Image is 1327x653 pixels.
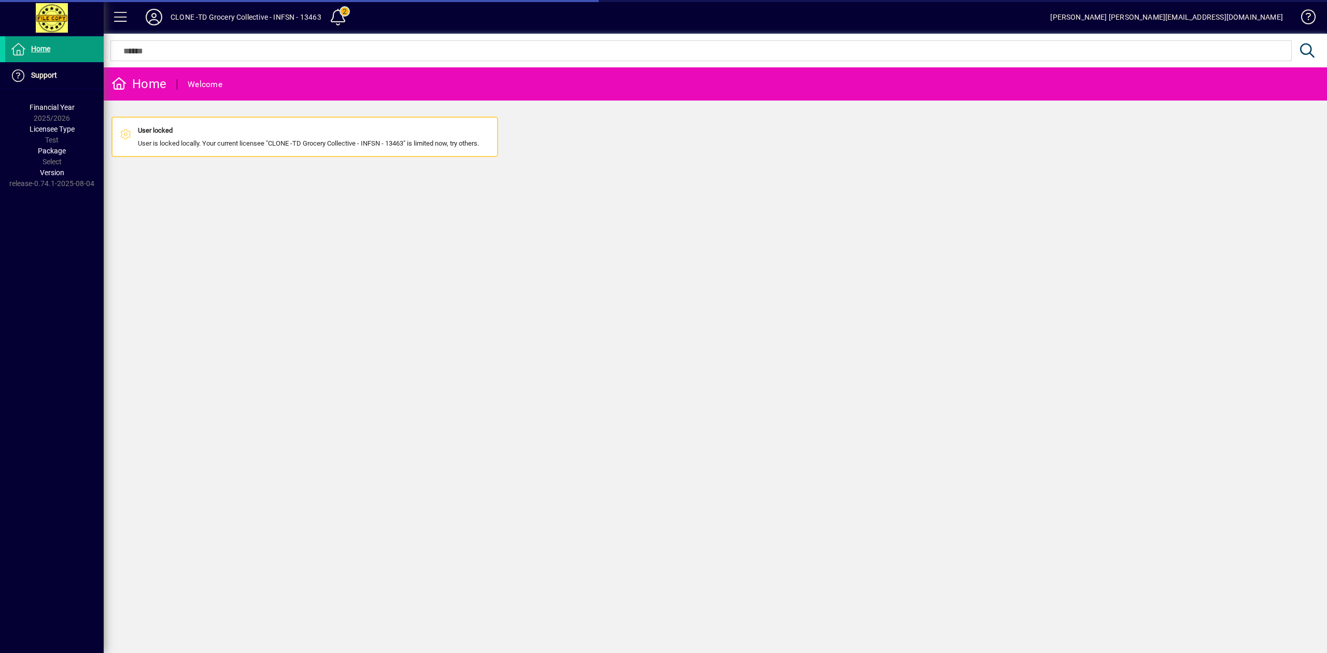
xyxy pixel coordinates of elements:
[5,63,104,89] a: Support
[138,125,479,148] div: User is locked locally. Your current licensee "CLONE -TD Grocery Collective - INFSN - 13463" is l...
[1050,9,1283,25] div: [PERSON_NAME] [PERSON_NAME][EMAIL_ADDRESS][DOMAIN_NAME]
[38,147,66,155] span: Package
[188,76,222,93] div: Welcome
[138,125,479,136] div: User locked
[40,168,64,177] span: Version
[137,8,171,26] button: Profile
[31,45,50,53] span: Home
[30,103,75,111] span: Financial Year
[111,76,166,92] div: Home
[30,125,75,133] span: Licensee Type
[31,71,57,79] span: Support
[1293,2,1314,36] a: Knowledge Base
[171,9,321,25] div: CLONE -TD Grocery Collective - INFSN - 13463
